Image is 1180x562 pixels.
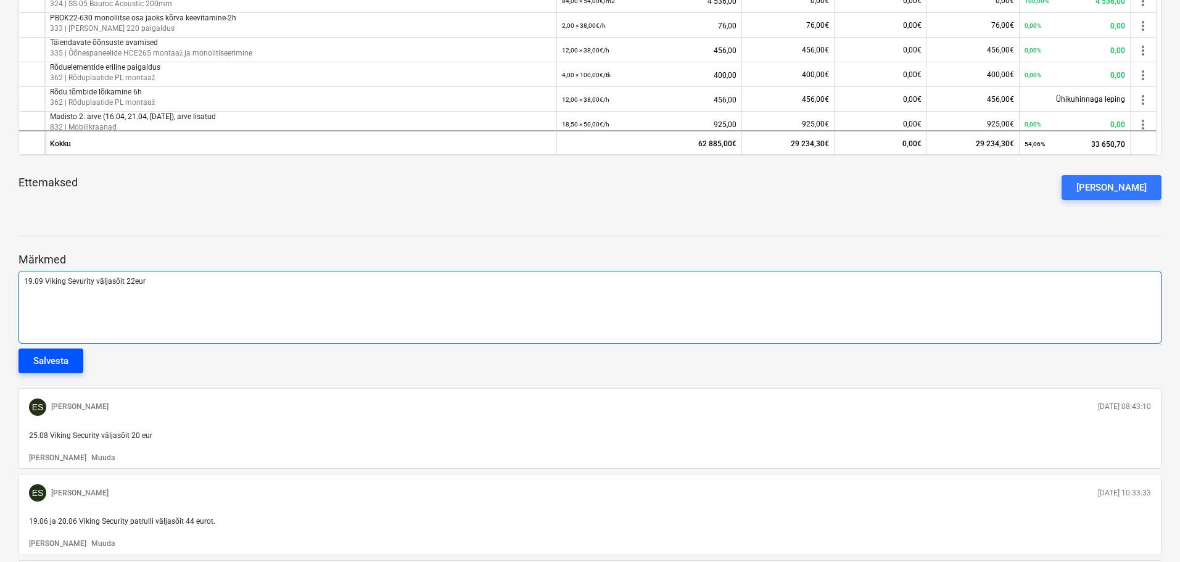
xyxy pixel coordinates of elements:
[50,62,551,73] p: Rõduelementide eriline paigaldus
[1136,93,1150,107] span: more_vert
[987,46,1014,54] span: 456,00€
[1136,19,1150,33] span: more_vert
[1136,43,1150,58] span: more_vert
[19,349,83,373] button: Salvesta
[51,402,109,412] p: [PERSON_NAME]
[1025,62,1125,88] div: 0,00
[50,73,551,84] p: 362 | Rõduplaatide PL montaaž
[1025,13,1125,38] div: 0,00
[802,70,829,79] span: 400,00€
[742,130,835,155] div: 29 234,30€
[562,121,609,128] small: 18,50 × 50,00€ / h
[50,98,551,109] p: 362 | Rõduplaatide PL montaaž
[1136,68,1150,83] span: more_vert
[802,95,829,104] span: 456,00€
[50,49,551,59] p: 335 | Õõnespaneelide HCE265 montaaž ja monolitiseerimine
[45,130,557,155] div: Kokku
[806,21,829,30] span: 76,00€
[1025,47,1041,54] small: 0,00%
[50,24,551,35] p: 333 | [PERSON_NAME] 220 paigaldus
[91,453,115,463] button: Muuda
[19,252,1161,267] p: Märkmed
[29,399,46,416] div: Erki Sander
[29,517,215,526] span: 19.06 ja 20.06 Viking Security patrulli väljasõit 44 eurot.
[802,46,829,54] span: 456,00€
[1025,121,1041,128] small: 0,00%
[29,431,152,440] span: 25.08 Viking Security väljasõit 20 eur
[903,46,922,54] span: 0,00€
[802,120,829,128] span: 925,00€
[24,277,146,286] span: 19.09 Viking Sevurity väljasõit 22eur
[91,539,115,549] button: Muuda
[1118,503,1180,562] iframe: Chat Widget
[29,484,46,502] div: Erki Sander
[1025,141,1045,147] small: 54,06%
[987,95,1014,104] span: 456,00€
[32,488,44,498] span: ES
[32,402,44,412] span: ES
[562,13,736,38] div: 76,00
[1025,38,1125,63] div: 0,00
[987,70,1014,79] span: 400,00€
[991,21,1014,30] span: 76,00€
[557,130,742,155] div: 62 885,00€
[1098,488,1151,498] p: [DATE] 10:33:33
[51,488,109,498] p: [PERSON_NAME]
[1025,112,1125,137] div: 0,00
[1136,117,1150,132] span: more_vert
[903,120,922,128] span: 0,00€
[903,95,922,104] span: 0,00€
[1056,95,1125,104] span: Ühikuhinnaga leping
[1062,175,1161,200] button: [PERSON_NAME]
[1025,72,1041,78] small: 0,00%
[50,123,551,133] p: 832 | Mobiilkraanad
[903,21,922,30] span: 0,00€
[29,453,86,463] button: [PERSON_NAME]
[562,47,609,54] small: 12,00 × 38,00€ / h
[987,120,1014,128] span: 925,00€
[50,13,551,23] p: PBOK22-630 monoliitse osa jaoks kõrva keevitamine-2h
[1076,180,1147,196] div: [PERSON_NAME]
[562,96,609,103] small: 12,00 × 38,00€ / h
[19,175,78,200] p: Ettemaksed
[1025,22,1041,29] small: 0,00%
[50,38,551,48] p: Täiendavate õõnsuste avamised
[1098,402,1151,412] p: [DATE] 08:43:10
[50,87,551,97] p: Rõdu tõmbide lõikamine 6h
[562,72,611,78] small: 4,00 × 100,00€ / tk
[29,539,86,549] button: [PERSON_NAME]
[562,87,736,112] div: 456,00
[33,353,68,369] div: Salvesta
[835,130,927,155] div: 0,00€
[562,38,736,63] div: 456,00
[562,22,606,29] small: 2,00 × 38,00€ / h
[927,130,1020,155] div: 29 234,30€
[562,62,736,88] div: 400,00
[562,112,736,137] div: 925,00
[1025,131,1125,157] div: 33 650,70
[50,112,551,122] p: Madisto 2. arve (16.04, 21.04, [DATE]), arve lisatud
[903,70,922,79] span: 0,00€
